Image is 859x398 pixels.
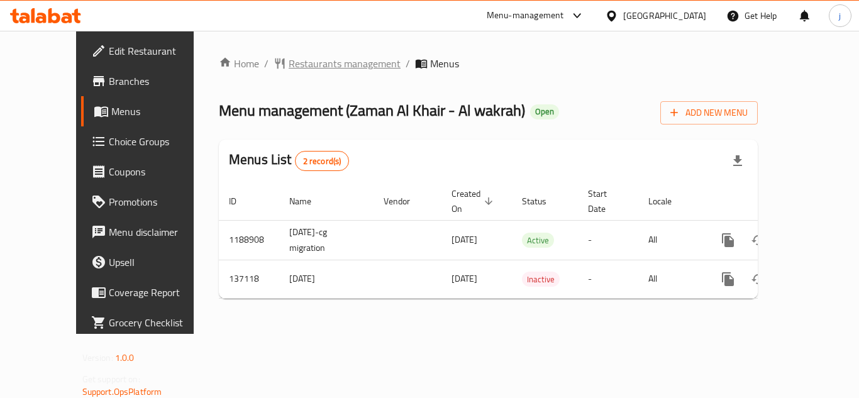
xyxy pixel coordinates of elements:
[219,56,758,71] nav: breadcrumb
[638,260,703,298] td: All
[219,220,279,260] td: 1188908
[82,350,113,366] span: Version:
[229,194,253,209] span: ID
[279,260,374,298] td: [DATE]
[713,264,743,294] button: more
[522,194,563,209] span: Status
[723,146,753,176] div: Export file
[670,105,748,121] span: Add New Menu
[109,134,209,149] span: Choice Groups
[81,217,219,247] a: Menu disclaimer
[623,9,706,23] div: [GEOGRAPHIC_DATA]
[109,285,209,300] span: Coverage Report
[296,155,349,167] span: 2 record(s)
[430,56,459,71] span: Menus
[703,182,844,221] th: Actions
[81,157,219,187] a: Coupons
[578,220,638,260] td: -
[109,194,209,209] span: Promotions
[289,194,328,209] span: Name
[264,56,269,71] li: /
[219,260,279,298] td: 137118
[660,101,758,124] button: Add New Menu
[289,56,401,71] span: Restaurants management
[81,277,219,307] a: Coverage Report
[81,66,219,96] a: Branches
[81,126,219,157] a: Choice Groups
[219,182,844,299] table: enhanced table
[295,151,350,171] div: Total records count
[743,225,773,255] button: Change Status
[384,194,426,209] span: Vendor
[111,104,209,119] span: Menus
[530,104,559,119] div: Open
[452,186,497,216] span: Created On
[219,56,259,71] a: Home
[713,225,743,255] button: more
[452,270,477,287] span: [DATE]
[530,106,559,117] span: Open
[839,9,841,23] span: j
[743,264,773,294] button: Change Status
[648,194,688,209] span: Locale
[81,96,219,126] a: Menus
[109,255,209,270] span: Upsell
[109,164,209,179] span: Coupons
[578,260,638,298] td: -
[229,150,349,171] h2: Menus List
[279,220,374,260] td: [DATE]-cg migration
[81,187,219,217] a: Promotions
[81,36,219,66] a: Edit Restaurant
[115,350,135,366] span: 1.0.0
[274,56,401,71] a: Restaurants management
[109,43,209,58] span: Edit Restaurant
[109,315,209,330] span: Grocery Checklist
[82,371,140,387] span: Get support on:
[406,56,410,71] li: /
[522,233,554,248] span: Active
[81,247,219,277] a: Upsell
[81,307,219,338] a: Grocery Checklist
[588,186,623,216] span: Start Date
[487,8,564,23] div: Menu-management
[452,231,477,248] span: [DATE]
[109,74,209,89] span: Branches
[109,224,209,240] span: Menu disclaimer
[522,272,560,287] span: Inactive
[638,220,703,260] td: All
[219,96,525,124] span: Menu management ( Zaman Al Khair - Al wakrah )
